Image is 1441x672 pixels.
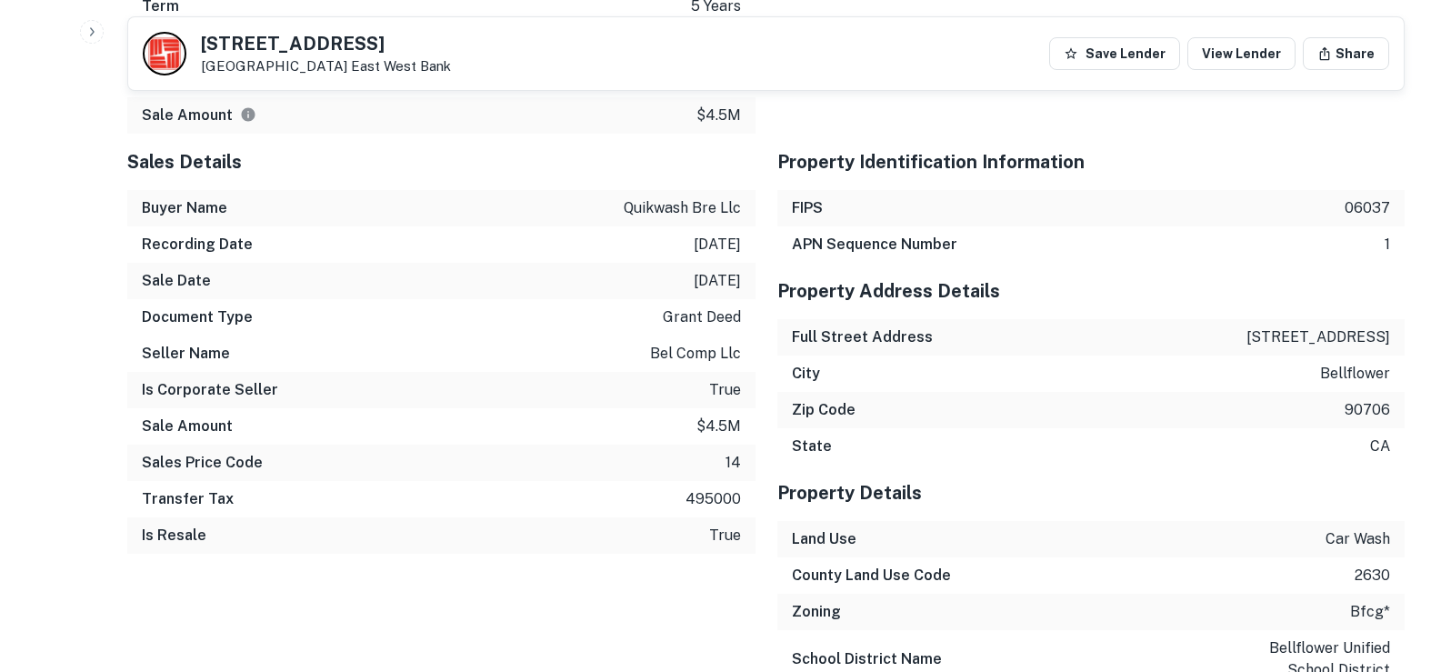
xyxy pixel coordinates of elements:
[201,35,451,53] h5: [STREET_ADDRESS]
[201,58,451,75] p: [GEOGRAPHIC_DATA]
[777,148,1406,176] h5: Property Identification Information
[142,452,263,474] h6: Sales Price Code
[777,479,1406,507] h5: Property Details
[1350,527,1441,614] iframe: Chat Widget
[792,436,832,457] h6: State
[1345,197,1390,219] p: 06037
[792,565,951,587] h6: County Land Use Code
[792,363,820,385] h6: City
[792,326,933,348] h6: Full Street Address
[792,234,957,256] h6: APN Sequence Number
[709,379,741,401] p: true
[696,105,741,126] p: $4.5m
[792,399,856,421] h6: Zip Code
[142,306,253,328] h6: Document Type
[351,58,451,74] a: East West Bank
[792,601,841,623] h6: Zoning
[142,343,230,365] h6: Seller Name
[696,416,741,437] p: $4.5m
[142,488,234,510] h6: Transfer Tax
[726,452,741,474] p: 14
[142,379,278,401] h6: Is Corporate Seller
[694,234,741,256] p: [DATE]
[1246,326,1390,348] p: [STREET_ADDRESS]
[142,105,256,126] h6: Sale Amount
[142,234,253,256] h6: Recording Date
[127,148,756,176] h5: Sales Details
[709,525,741,547] p: true
[142,525,206,547] h6: Is Resale
[1370,436,1390,457] p: ca
[792,197,823,219] h6: FIPS
[1385,234,1390,256] p: 1
[694,270,741,292] p: [DATE]
[1187,37,1296,70] a: View Lender
[142,416,233,437] h6: Sale Amount
[1049,37,1180,70] button: Save Lender
[1320,363,1390,385] p: bellflower
[663,306,741,328] p: grant deed
[792,528,856,550] h6: Land Use
[142,197,227,219] h6: Buyer Name
[240,106,256,123] svg: The values displayed on the website are for informational purposes only and may be reported incor...
[624,197,741,219] p: quikwash bre llc
[685,488,741,510] p: 495000
[777,277,1406,305] h5: Property Address Details
[1303,37,1389,70] button: Share
[142,270,211,292] h6: Sale Date
[792,648,942,670] h6: School District Name
[1345,399,1390,421] p: 90706
[1326,528,1390,550] p: car wash
[650,343,741,365] p: bel comp llc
